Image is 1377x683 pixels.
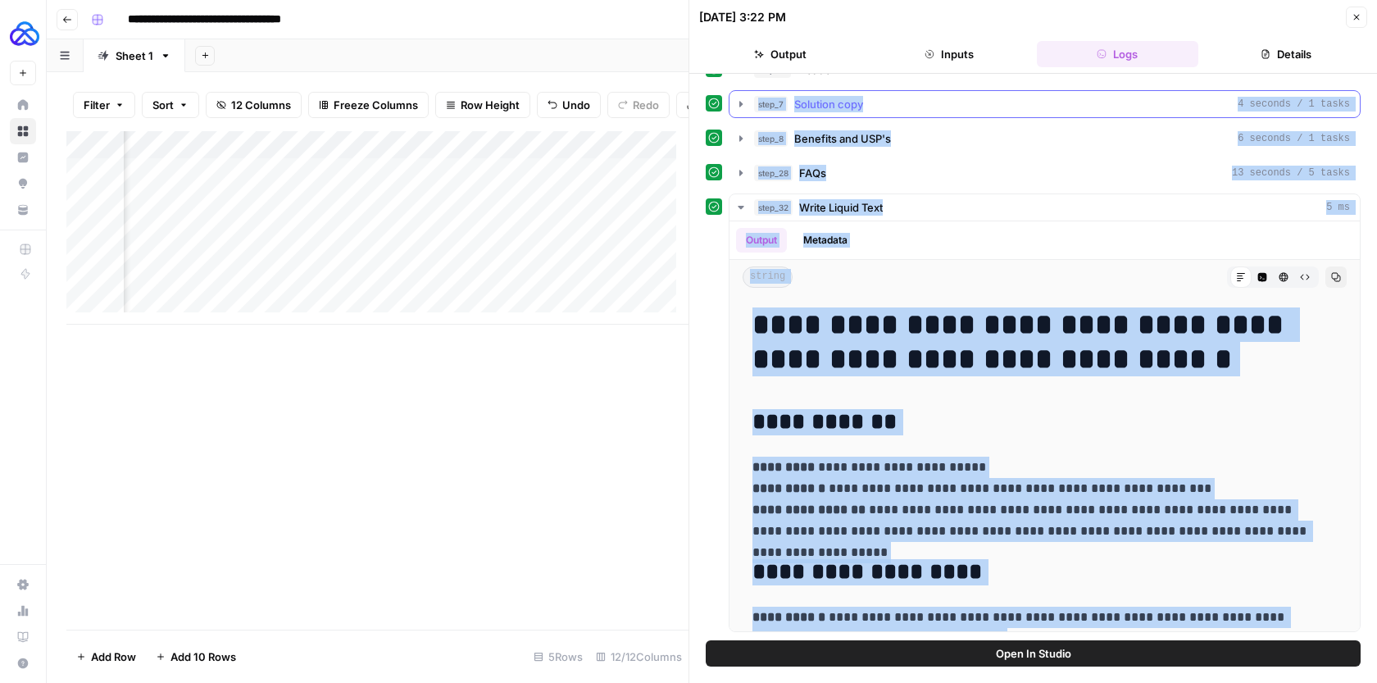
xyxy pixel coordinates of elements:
span: 5 ms [1326,200,1350,215]
button: Sort [142,92,199,118]
span: Add 10 Rows [170,649,236,665]
span: step_28 [754,165,793,181]
span: 6 seconds / 1 tasks [1238,131,1350,146]
span: Undo [562,97,590,113]
span: 12 Columns [231,97,291,113]
a: Sheet 1 [84,39,185,72]
div: [DATE] 3:22 PM [699,9,786,25]
span: 13 seconds / 5 tasks [1232,166,1350,180]
a: Browse [10,118,36,144]
button: Add Row [66,644,146,670]
button: Redo [607,92,670,118]
button: Metadata [793,228,857,253]
a: Settings [10,571,36,598]
a: Home [10,92,36,118]
button: 6 seconds / 1 tasks [729,125,1360,152]
button: Freeze Columns [308,92,429,118]
span: Write Liquid Text [799,199,883,216]
img: AUQ Logo [10,19,39,48]
span: Row Height [461,97,520,113]
div: 5 Rows [527,644,589,670]
div: 12/12 Columns [589,644,688,670]
span: Open In Studio [996,645,1071,662]
a: Opportunities [10,171,36,197]
span: Benefits and USP's [794,130,891,147]
button: Filter [73,92,135,118]
button: Workspace: AUQ [10,13,36,54]
button: Undo [537,92,601,118]
span: Solution copy [794,96,863,112]
span: Redo [633,97,659,113]
span: Freeze Columns [334,97,418,113]
button: Open In Studio [706,640,1361,667]
span: step_7 [754,96,788,112]
button: Inputs [868,41,1030,67]
button: 5 ms [729,194,1360,221]
span: FAQs [799,165,826,181]
span: Sort [152,97,174,113]
button: Row Height [435,92,530,118]
a: Learning Hub [10,624,36,650]
button: 12 Columns [206,92,302,118]
span: string [743,266,793,288]
span: step_8 [754,130,788,147]
span: 4 seconds / 1 tasks [1238,97,1350,112]
a: Insights [10,144,36,171]
button: Output [736,228,787,253]
span: step_32 [754,199,793,216]
div: 5 ms [729,221,1360,631]
button: Help + Support [10,650,36,676]
span: Filter [84,97,110,113]
button: Add 10 Rows [146,644,246,670]
button: 4 seconds / 1 tasks [729,91,1360,117]
button: 13 seconds / 5 tasks [729,160,1360,186]
div: Sheet 1 [116,48,153,64]
button: Logs [1037,41,1199,67]
a: Your Data [10,197,36,223]
button: Details [1205,41,1367,67]
button: Output [699,41,861,67]
span: Add Row [91,649,136,665]
a: Usage [10,598,36,624]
